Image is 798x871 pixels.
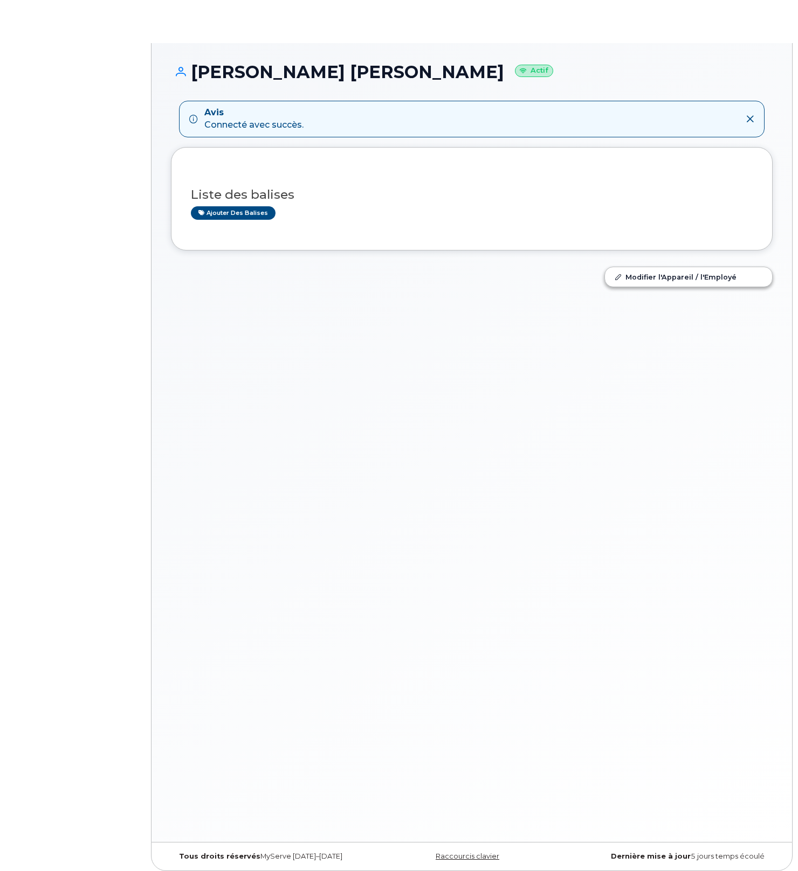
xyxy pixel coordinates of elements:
[572,852,773,861] div: 5 jours temps écoulé
[191,206,276,220] a: Ajouter des balises
[611,852,691,860] strong: Dernière mise à jour
[436,852,499,860] a: Raccourcis clavier
[605,267,772,287] a: Modifier l'Appareil / l'Employé
[204,107,304,119] strong: Avis
[171,62,773,81] h1: [PERSON_NAME] [PERSON_NAME]
[515,65,553,77] small: Actif
[204,107,304,131] div: Connecté avec succès.
[171,852,372,861] div: MyServe [DATE]–[DATE]
[179,852,260,860] strong: Tous droits réservés
[191,188,753,201] h3: Liste des balises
